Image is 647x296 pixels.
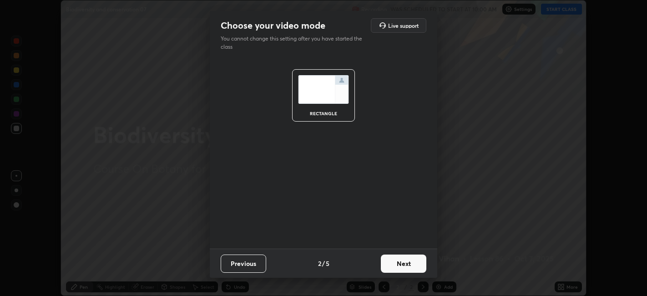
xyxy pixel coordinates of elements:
h5: Live support [388,23,419,28]
p: You cannot change this setting after you have started the class [221,35,368,51]
h4: 5 [326,259,329,268]
img: normalScreenIcon.ae25ed63.svg [298,75,349,104]
button: Next [381,255,426,273]
h4: / [322,259,325,268]
h2: Choose your video mode [221,20,325,31]
div: rectangle [305,111,342,116]
button: Previous [221,255,266,273]
h4: 2 [318,259,321,268]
